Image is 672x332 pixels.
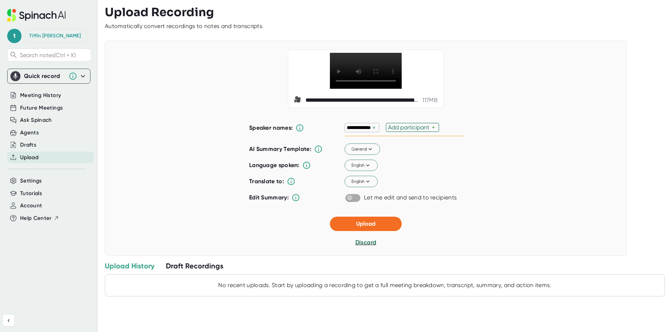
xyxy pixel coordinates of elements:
span: English [351,162,371,169]
button: Meeting History [20,91,61,100]
div: 117 MB [422,97,438,104]
button: Collapse sidebar [3,315,14,326]
button: Drafts [20,141,36,149]
button: English [345,176,378,188]
div: Quick record [10,69,87,83]
span: Discard [355,239,376,246]
button: Settings [20,177,42,185]
button: English [345,160,378,171]
button: Ask Spinach [20,116,52,124]
b: AI Summary Template: [249,146,311,153]
div: Add participant [388,124,432,131]
button: General [345,144,380,155]
div: Quick record [24,73,65,80]
div: Tiffin Filion [29,33,81,39]
div: + [432,124,437,131]
b: Language spoken: [249,162,299,169]
span: t [7,29,22,43]
button: Agents [20,129,39,137]
button: Help Center [20,214,59,222]
button: Upload [330,217,402,231]
div: Draft Recordings [166,261,223,271]
button: Tutorials [20,189,42,198]
span: video [294,96,303,105]
h3: Upload Recording [105,5,665,19]
button: Discard [355,238,376,247]
button: Upload [20,153,38,162]
span: Upload [356,220,375,227]
div: Let me edit and send to recipients [364,194,457,201]
div: No recent uploads. Start by uploading a recording to get a full meeting breakdown, transcript, su... [109,282,661,289]
b: Edit Summary: [249,194,289,201]
span: Search notes (Ctrl + K) [20,52,89,59]
span: General [351,146,374,152]
div: × [371,124,377,131]
b: Translate to: [249,178,284,185]
span: English [351,178,371,185]
button: Future Meetings [20,104,63,112]
div: Upload History [105,261,154,271]
b: Speaker names: [249,124,293,131]
div: Automatically convert recordings to notes and transcripts. [105,23,263,30]
button: Account [20,202,42,210]
span: Help Center [20,214,52,222]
